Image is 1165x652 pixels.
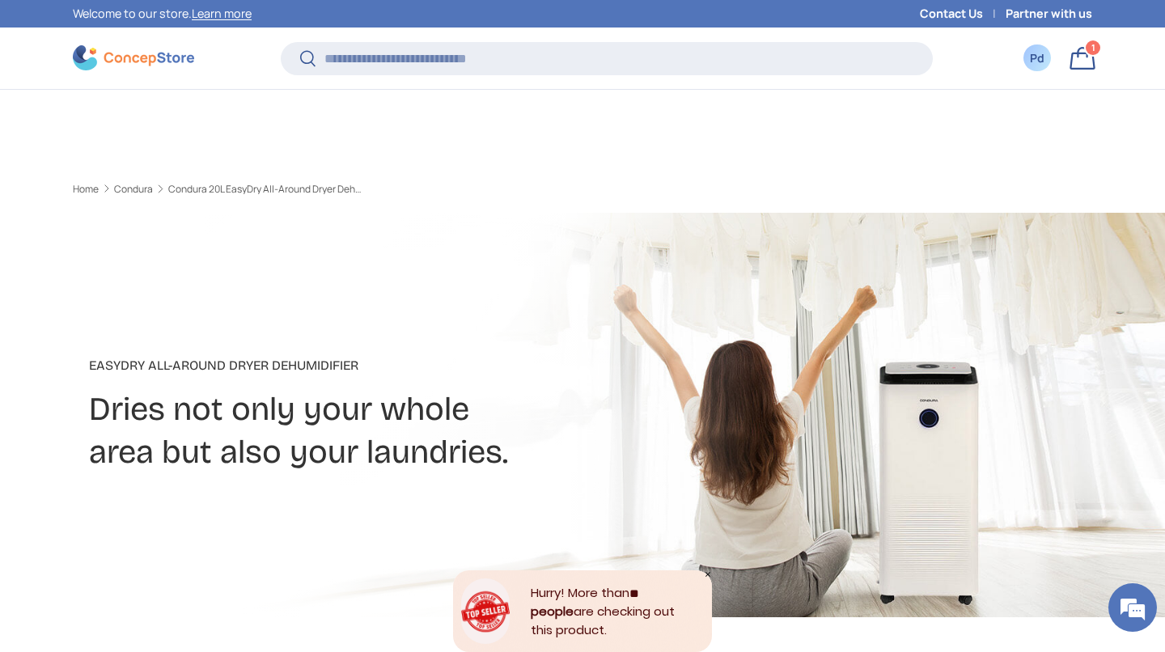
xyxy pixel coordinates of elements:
[1028,49,1046,66] div: Pd
[1091,41,1095,53] span: 1
[73,182,613,197] nav: Breadcrumbs
[704,570,712,578] div: Close
[89,388,710,473] h2: Dries not only your whole area but also your laundries.
[73,5,252,23] p: Welcome to our store.
[89,356,710,375] p: EasyDry All-Around Dryer Dehumidifier
[192,6,252,21] a: Learn more
[73,184,99,194] a: Home
[1019,40,1055,76] a: Pd
[1006,5,1092,23] a: Partner with us
[920,5,1006,23] a: Contact Us
[73,45,194,70] img: ConcepStore
[168,184,362,194] a: Condura 20L EasyDry All-Around Dryer Dehumidifier
[114,184,153,194] a: Condura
